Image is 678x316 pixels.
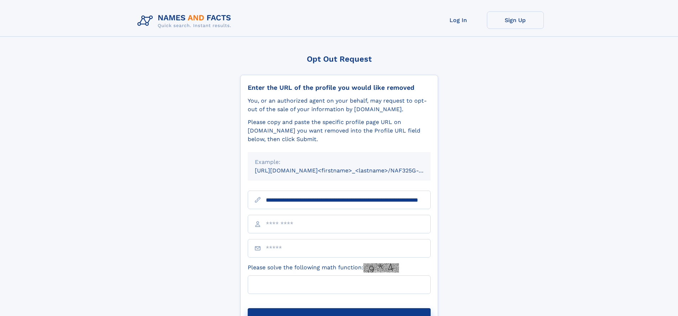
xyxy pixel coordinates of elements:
label: Please solve the following math function: [248,263,399,273]
img: Logo Names and Facts [135,11,237,31]
small: [URL][DOMAIN_NAME]<firstname>_<lastname>/NAF325G-xxxxxxxx [255,167,444,174]
div: Please copy and paste the specific profile page URL on [DOMAIN_NAME] you want removed into the Pr... [248,118,431,144]
div: Enter the URL of the profile you would like removed [248,84,431,92]
div: Opt Out Request [240,55,438,63]
div: Example: [255,158,424,166]
div: You, or an authorized agent on your behalf, may request to opt-out of the sale of your informatio... [248,97,431,114]
a: Log In [430,11,487,29]
a: Sign Up [487,11,544,29]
